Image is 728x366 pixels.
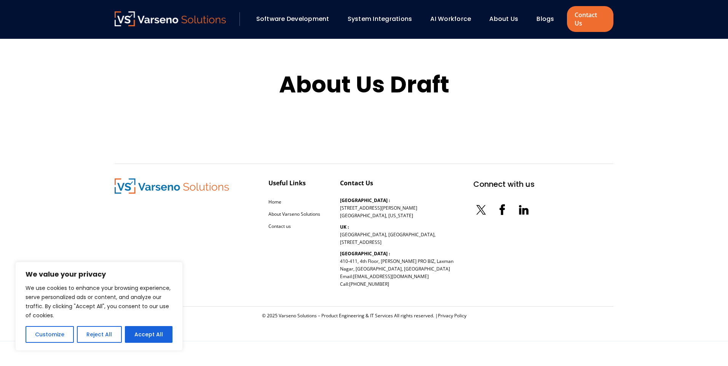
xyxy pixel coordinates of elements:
b: UK : [340,224,349,230]
a: Blogs [536,14,554,23]
a: Varseno Solutions – Product Engineering & IT Services [115,11,226,27]
div: Software Development [252,13,340,25]
a: About Varseno Solutions [268,211,320,217]
a: AI Workforce [430,14,471,23]
img: Varseno Solutions – Product Engineering & IT Services [115,11,226,26]
div: © 2025 Varseno Solutions – Product Engineering & IT Services All rights reserved. | [115,313,613,319]
img: Varseno Solutions – Product Engineering & IT Services [115,178,229,194]
a: Contact us [268,223,291,229]
div: About Us [485,13,529,25]
p: We value your privacy [26,270,172,279]
a: About Us [489,14,518,23]
p: 410-411, 4th Floor, [PERSON_NAME] PRO BIZ, Laxman Nagar, [GEOGRAPHIC_DATA], [GEOGRAPHIC_DATA] Ema... [340,250,453,288]
h1: About Us Draft [115,69,613,100]
div: Contact Us [340,178,373,188]
b: [GEOGRAPHIC_DATA] : [340,250,390,257]
a: Contact Us [567,6,613,32]
p: [GEOGRAPHIC_DATA], [GEOGRAPHIC_DATA], [STREET_ADDRESS] [340,223,436,246]
a: Software Development [256,14,329,23]
p: We use cookies to enhance your browsing experience, serve personalized ads or content, and analyz... [26,283,172,320]
div: AI Workforce [426,13,482,25]
button: Accept All [125,326,172,343]
a: Privacy Policy [438,312,466,319]
div: Useful Links [268,178,306,188]
a: System Integrations [348,14,412,23]
div: Connect with us [473,178,535,190]
button: Reject All [77,326,121,343]
div: System Integrations [344,13,423,25]
div: Blogs [533,13,565,25]
button: Customize [26,326,74,343]
a: Home [268,199,281,205]
b: [GEOGRAPHIC_DATA] : [340,197,390,204]
p: [STREET_ADDRESS][PERSON_NAME] [GEOGRAPHIC_DATA], [US_STATE] [340,197,417,220]
a: [EMAIL_ADDRESS][DOMAIN_NAME] [353,273,429,280]
a: [PHONE_NUMBER] [349,281,389,287]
